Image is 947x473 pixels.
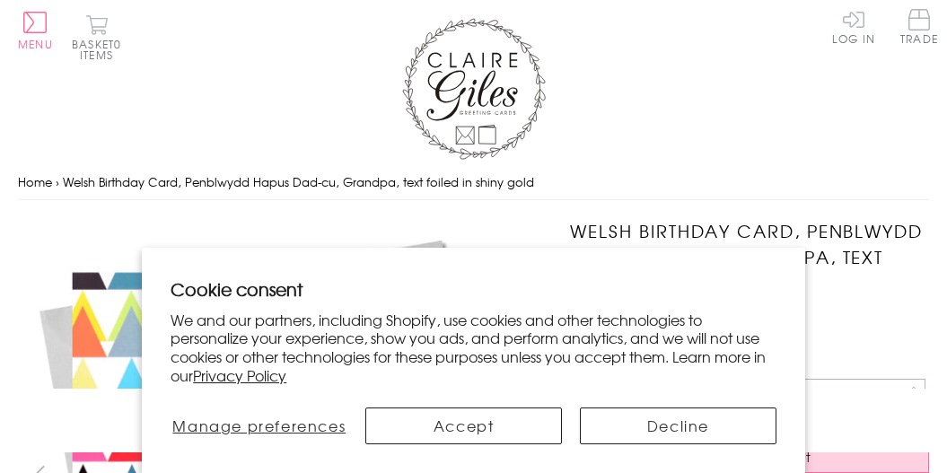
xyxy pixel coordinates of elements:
[193,364,286,386] a: Privacy Policy
[172,415,346,436] span: Manage preferences
[18,12,53,49] button: Menu
[171,311,776,385] p: We and our partners, including Shopify, use cookies and other technologies to personalize your ex...
[570,218,929,295] h1: Welsh Birthday Card, Penblwydd Hapus Dad-cu, Grandpa, text foiled in shiny gold
[832,9,875,44] a: Log In
[171,407,347,444] button: Manage preferences
[365,407,562,444] button: Accept
[580,407,776,444] button: Decline
[900,9,938,48] a: Trade
[56,173,59,190] span: ›
[18,36,53,52] span: Menu
[72,14,121,60] button: Basket0 items
[171,276,776,302] h2: Cookie consent
[402,18,546,160] img: Claire Giles Greetings Cards
[18,164,929,201] nav: breadcrumbs
[900,9,938,44] span: Trade
[63,173,534,190] span: Welsh Birthday Card, Penblwydd Hapus Dad-cu, Grandpa, text foiled in shiny gold
[80,36,121,63] span: 0 items
[18,173,52,190] a: Home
